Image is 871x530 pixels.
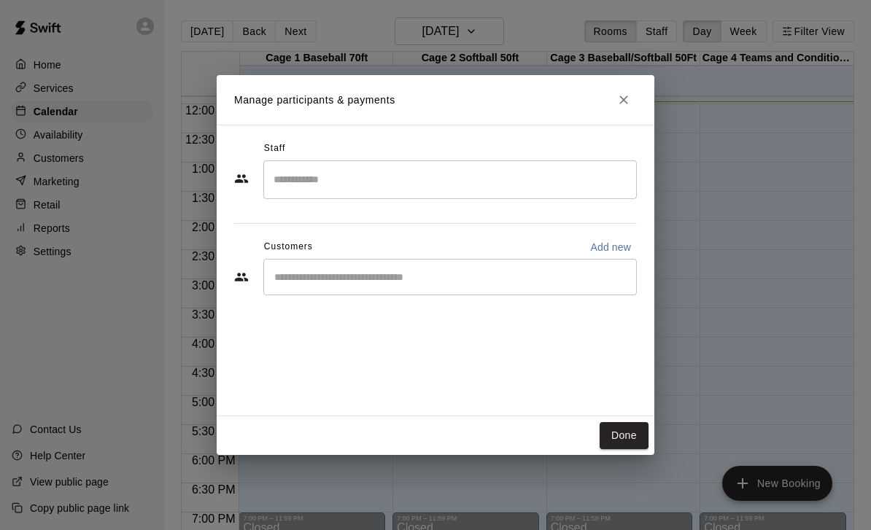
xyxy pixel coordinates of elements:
[263,160,637,199] div: Search staff
[611,87,637,113] button: Close
[234,171,249,186] svg: Staff
[234,270,249,284] svg: Customers
[264,235,313,259] span: Customers
[263,259,637,295] div: Start typing to search customers...
[590,240,631,254] p: Add new
[584,235,637,259] button: Add new
[234,93,395,108] p: Manage participants & payments
[600,422,649,449] button: Done
[264,137,285,160] span: Staff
